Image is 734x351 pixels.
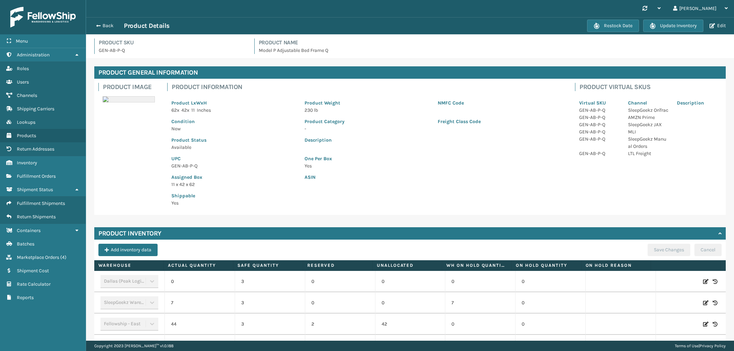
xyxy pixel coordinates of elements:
[171,144,296,151] p: Available
[98,244,158,256] button: Add inventory data
[713,299,717,306] i: Inventory History
[17,160,37,166] span: Inventory
[445,292,515,314] td: 7
[675,341,726,351] div: |
[446,262,507,268] label: WH On hold quantity
[438,99,563,107] p: NMFC Code
[171,125,296,132] p: New
[305,107,318,113] span: 230 lb
[17,146,54,152] span: Return Addresses
[17,106,54,112] span: Shipping Carriers
[579,114,620,121] p: GEN-AB-P-Q
[98,262,159,268] label: Warehouse
[17,254,59,260] span: Marketplace Orders
[703,321,709,328] i: Edit
[305,174,563,181] p: ASIN
[259,47,726,54] p: Model P Adjustable Bed Frame Q
[515,314,585,335] td: 0
[60,254,66,260] span: ( 4 )
[171,199,296,207] p: Yes
[235,271,305,292] td: 3
[10,7,76,28] img: logo
[305,125,429,132] p: -
[17,214,56,220] span: Return Shipments
[311,278,369,285] p: 0
[579,150,620,157] p: GEN-AB-P-Q
[445,271,515,292] td: 0
[305,99,429,107] p: Product Weight
[171,136,296,144] p: Product Status
[171,192,296,199] p: Shippable
[643,20,703,32] button: Update Inventory
[16,38,28,44] span: Menu
[579,121,620,128] p: GEN-AB-P-Q
[628,114,669,121] p: AMZN Prime
[515,292,585,314] td: 0
[17,228,41,233] span: Containers
[17,66,29,72] span: Roles
[171,162,296,169] p: GEN-AB-P-Q
[708,23,728,29] button: Edit
[586,262,647,268] label: On Hold Reason
[307,262,368,268] label: Reserved
[628,107,669,114] p: SleepGeekz OnTrac
[694,244,722,256] button: Cancel
[375,314,445,335] td: 42
[171,107,179,113] span: 62 x
[713,321,717,328] i: Inventory History
[171,99,296,107] p: Product LxWxH
[171,174,296,181] p: Assigned Box
[648,244,690,256] button: Save Changes
[713,278,717,285] i: Inventory History
[92,23,124,29] button: Back
[124,22,170,30] h3: Product Details
[579,128,620,135] p: GEN-AB-P-Q
[17,268,49,274] span: Shipment Cost
[628,128,669,135] p: MLI
[703,278,709,285] i: Edit
[17,200,65,206] span: Fulfillment Shipments
[579,99,620,107] p: Virtual SKU
[587,20,639,32] button: Restock Date
[17,281,51,287] span: Rate Calculator
[99,47,246,54] p: GEN-AB-P-Q
[17,79,29,85] span: Users
[17,52,50,58] span: Administration
[103,83,159,91] h4: Product Image
[168,262,229,268] label: Actual Quantity
[516,262,577,268] label: On Hold Quantity
[17,92,37,98] span: Channels
[235,292,305,314] td: 3
[17,295,34,300] span: Reports
[99,39,246,47] h4: Product SKU
[579,135,620,143] p: GEN-AB-P-Q
[375,292,445,314] td: 0
[164,271,235,292] td: 0
[703,299,709,306] i: Edit
[259,39,726,47] h4: Product Name
[445,314,515,335] td: 0
[94,341,173,351] p: Copyright 2023 [PERSON_NAME]™ v 1.0.188
[103,96,155,102] img: 51104088640_40f294f443_o-scaled-700x700.jpg
[172,83,567,91] h4: Product Information
[305,162,563,169] p: Yes
[17,173,56,179] span: Fulfillment Orders
[164,314,235,335] td: 44
[17,187,53,193] span: Shipment Status
[305,118,429,125] p: Product Category
[579,83,722,91] h4: Product Virtual SKUs
[677,99,717,107] p: Description
[98,229,161,238] h4: Product Inventory
[311,299,369,306] p: 0
[17,241,34,247] span: Batches
[438,118,563,125] p: Freight Class Code
[197,107,211,113] span: Inches
[515,271,585,292] td: 0
[305,136,563,144] p: Description
[305,155,563,162] p: One Per Box
[17,133,36,139] span: Products
[375,271,445,292] td: 0
[164,292,235,314] td: 7
[94,66,726,79] h4: Product General Information
[675,343,699,348] a: Terms of Use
